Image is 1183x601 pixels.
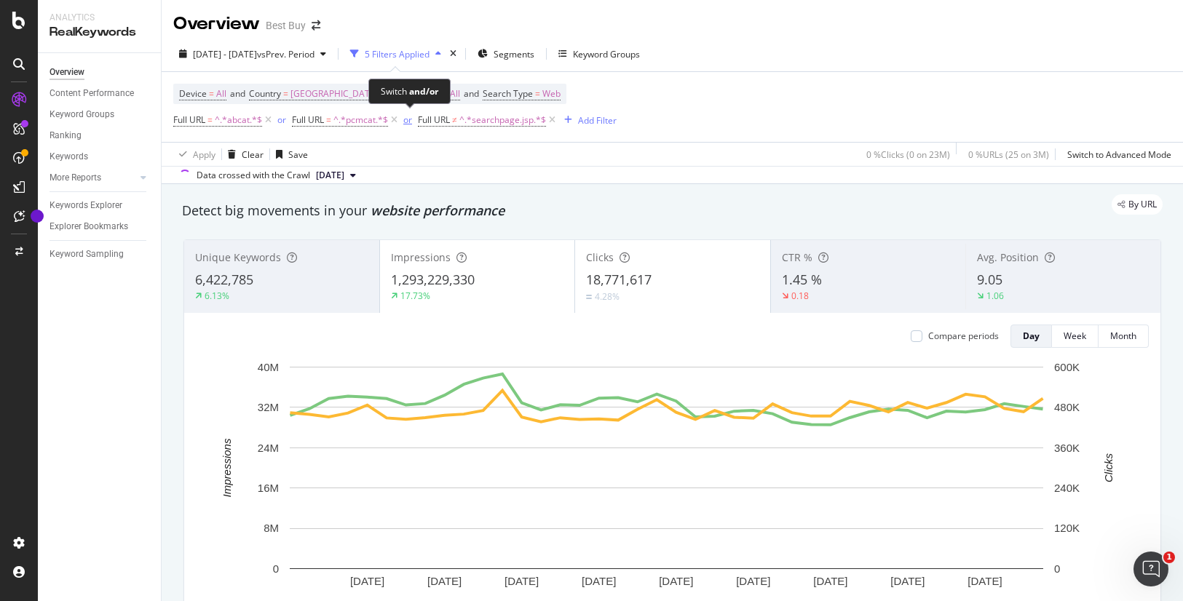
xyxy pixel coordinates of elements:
[50,128,82,143] div: Ranking
[209,87,214,100] span: =
[312,20,320,31] div: arrow-right-arrow-left
[427,575,462,587] text: [DATE]
[266,18,306,33] div: Best Buy
[459,110,546,130] span: ^.*searchpage.jsp.*$
[418,114,450,126] span: Full URL
[316,169,344,182] span: 2025 Sep. 23rd
[472,42,540,65] button: Segments
[258,361,279,373] text: 40M
[207,114,213,126] span: =
[553,42,646,65] button: Keyword Groups
[1133,552,1168,586] iframe: Intercom live chat
[866,148,950,161] div: 0 % Clicks ( 0 on 23M )
[1054,482,1080,494] text: 240K
[483,87,533,100] span: Search Type
[447,47,459,61] div: times
[277,113,286,127] button: or
[558,111,617,129] button: Add Filter
[928,330,999,342] div: Compare periods
[173,42,332,65] button: [DATE] - [DATE]vsPrev. Period
[222,143,264,166] button: Clear
[365,48,430,60] div: 5 Filters Applied
[326,114,331,126] span: =
[50,198,151,213] a: Keywords Explorer
[1054,562,1060,575] text: 0
[400,290,430,302] div: 17.73%
[494,48,534,60] span: Segments
[50,170,136,186] a: More Reports
[270,143,308,166] button: Save
[242,148,264,161] div: Clear
[381,85,438,97] div: Switch
[50,149,88,164] div: Keywords
[582,575,616,587] text: [DATE]
[813,575,847,587] text: [DATE]
[409,85,438,97] div: and/or
[258,482,279,494] text: 16M
[968,575,1002,587] text: [DATE]
[50,65,151,80] a: Overview
[1054,442,1080,454] text: 360K
[173,12,260,36] div: Overview
[1110,330,1136,342] div: Month
[586,271,652,288] span: 18,771,617
[403,113,412,127] button: or
[1163,552,1175,563] span: 1
[1052,325,1099,348] button: Week
[197,169,310,182] div: Data crossed with the Crawl
[264,522,279,534] text: 8M
[595,290,620,303] div: 4.28%
[505,575,539,587] text: [DATE]
[1061,143,1171,166] button: Switch to Advanced Mode
[535,87,540,100] span: =
[257,48,314,60] span: vs Prev. Period
[791,290,809,302] div: 0.18
[736,575,770,587] text: [DATE]
[350,575,384,587] text: [DATE]
[283,87,288,100] span: =
[586,295,592,299] img: Equal
[1010,325,1052,348] button: Day
[230,87,245,100] span: and
[179,87,207,100] span: Device
[50,86,151,101] a: Content Performance
[258,401,279,413] text: 32M
[391,250,451,264] span: Impressions
[50,107,114,122] div: Keyword Groups
[195,250,281,264] span: Unique Keywords
[344,42,447,65] button: 5 Filters Applied
[586,250,614,264] span: Clicks
[258,442,279,454] text: 24M
[50,247,151,262] a: Keyword Sampling
[50,149,151,164] a: Keywords
[205,290,229,302] div: 6.13%
[782,250,812,264] span: CTR %
[50,107,151,122] a: Keyword Groups
[249,87,281,100] span: Country
[1054,401,1080,413] text: 480K
[288,148,308,161] div: Save
[542,84,561,104] span: Web
[195,271,253,288] span: 6,422,785
[450,84,460,104] span: All
[290,84,379,104] span: [GEOGRAPHIC_DATA]
[333,110,388,130] span: ^.*pcmcat.*$
[1023,330,1040,342] div: Day
[1054,361,1080,373] text: 600K
[50,247,124,262] div: Keyword Sampling
[464,87,479,100] span: and
[50,219,128,234] div: Explorer Bookmarks
[1128,200,1157,209] span: By URL
[50,219,151,234] a: Explorer Bookmarks
[968,148,1049,161] div: 0 % URLs ( 25 on 3M )
[1064,330,1086,342] div: Week
[403,114,412,126] div: or
[292,114,324,126] span: Full URL
[173,114,205,126] span: Full URL
[50,198,122,213] div: Keywords Explorer
[977,271,1002,288] span: 9.05
[273,562,279,575] text: 0
[573,48,640,60] div: Keyword Groups
[50,128,151,143] a: Ranking
[193,48,257,60] span: [DATE] - [DATE]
